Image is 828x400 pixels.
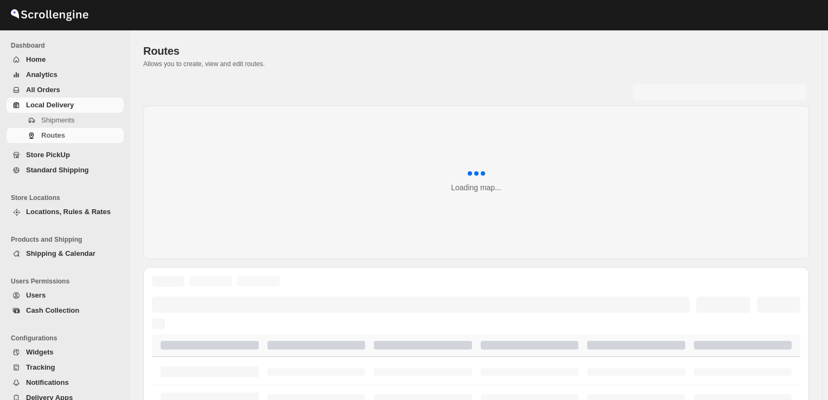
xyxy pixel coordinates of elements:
[7,303,124,318] button: Cash Collection
[7,204,124,220] button: Locations, Rules & Rates
[26,363,55,371] span: Tracking
[7,375,124,390] button: Notifications
[26,291,46,299] span: Users
[11,277,125,286] span: Users Permissions
[7,288,124,303] button: Users
[26,348,53,356] span: Widgets
[26,249,95,257] span: Shipping & Calendar
[11,193,125,202] span: Store Locations
[7,82,124,98] button: All Orders
[26,378,69,386] span: Notifications
[41,131,65,139] span: Routes
[26,151,70,159] span: Store PickUp
[7,52,124,67] button: Home
[26,306,79,314] span: Cash Collection
[26,166,89,174] span: Standard Shipping
[41,116,74,124] span: Shipments
[7,67,124,82] button: Analytics
[26,208,111,216] span: Locations, Rules & Rates
[11,41,125,50] span: Dashboard
[26,86,60,94] span: All Orders
[451,182,501,193] div: Loading map...
[11,235,125,244] span: Products and Shipping
[26,101,74,109] span: Local Delivery
[7,113,124,128] button: Shipments
[143,60,809,68] p: Allows you to create, view and edit routes.
[143,45,180,57] span: Routes
[11,334,125,343] span: Configurations
[7,128,124,143] button: Routes
[7,246,124,261] button: Shipping & Calendar
[26,70,58,79] span: Analytics
[7,345,124,360] button: Widgets
[7,360,124,375] button: Tracking
[26,55,46,63] span: Home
